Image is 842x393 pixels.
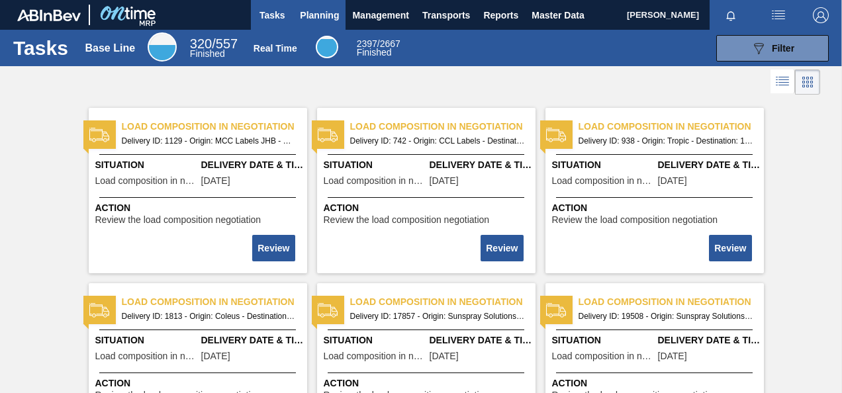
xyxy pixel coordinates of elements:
button: Review [252,235,295,261]
span: Delivery ID: 1813 - Origin: Coleus - Destination: 1SD [122,309,297,324]
span: Situation [324,333,426,347]
span: 06/02/2023, [201,351,230,361]
span: 320 [190,36,212,51]
span: Load composition in negotiation [350,120,536,134]
div: Real Time [316,36,338,58]
span: Load composition in negotiation [95,176,198,186]
div: Complete task: 2283144 [254,234,296,263]
span: Delivery ID: 1129 - Origin: MCC Labels JHB - Destination: 1SD [122,134,297,148]
span: Situation [552,158,655,172]
span: 2397 [357,38,377,49]
span: Load composition in negotiation [324,351,426,361]
span: Load composition in negotiation [552,176,655,186]
span: 03/13/2023, [658,176,687,186]
span: 08/11/2025, [430,351,459,361]
span: Load composition in negotiation [122,295,307,309]
img: Logout [813,7,829,23]
span: Management [352,7,409,23]
div: Base Line [85,42,136,54]
img: TNhmsLtSVTkK8tSr43FrP2fwEKptu5GPRR3wAAAABJRU5ErkJggg== [17,9,81,21]
span: Delivery Date & Time [430,333,532,347]
h1: Tasks [13,40,68,56]
img: status [318,300,338,320]
button: Review [709,235,751,261]
span: Delivery ID: 17857 - Origin: Sunspray Solutions - Destination: 1SB [350,309,525,324]
span: Master Data [532,7,584,23]
span: / 2667 [357,38,400,49]
img: status [318,125,338,145]
span: Action [552,201,761,215]
img: status [546,300,566,320]
span: Action [324,201,532,215]
span: Load composition in negotiation [579,120,764,134]
div: Complete task: 2283147 [710,234,753,263]
span: Action [95,201,304,215]
span: 03/31/2023, [201,176,230,186]
span: Load composition in negotiation [350,295,536,309]
span: Delivery Date & Time [658,158,761,172]
span: Filter [772,43,794,54]
span: Delivery Date & Time [201,158,304,172]
span: Action [324,376,532,390]
span: Delivery ID: 938 - Origin: Tropic - Destination: 1SD [579,134,753,148]
div: List Vision [771,69,795,95]
span: Review the load composition negotiation [324,215,490,225]
span: Delivery Date & Time [430,158,532,172]
div: Card Vision [795,69,820,95]
span: Planning [300,7,339,23]
span: Load composition in negotiation [122,120,307,134]
span: Review the load composition negotiation [95,215,261,225]
div: Base Line [190,38,238,58]
span: Load composition in negotiation [324,176,426,186]
img: status [546,125,566,145]
div: Real Time [254,43,297,54]
div: Complete task: 2283145 [482,234,524,263]
span: Situation [95,158,198,172]
img: status [89,300,109,320]
span: Action [552,376,761,390]
span: 01/27/2023, [430,176,459,186]
div: Base Line [148,32,177,62]
button: Review [481,235,523,261]
span: / 557 [190,36,238,51]
span: Load composition in negotiation [579,295,764,309]
span: Delivery Date & Time [658,333,761,347]
span: Delivery ID: 742 - Origin: CCL Labels - Destination: 1SD [350,134,525,148]
span: Reports [483,7,518,23]
span: Action [95,376,304,390]
span: Situation [552,333,655,347]
span: Load composition in negotiation [95,351,198,361]
span: Finished [357,47,392,58]
button: Notifications [710,6,752,24]
span: Situation [95,333,198,347]
span: 10/16/2025, [658,351,687,361]
img: status [89,125,109,145]
span: Delivery Date & Time [201,333,304,347]
span: Transports [422,7,470,23]
span: Situation [324,158,426,172]
div: Real Time [357,40,400,57]
span: Review the load composition negotiation [552,215,718,225]
button: Filter [716,35,829,62]
span: Finished [190,48,225,59]
span: Delivery ID: 19508 - Origin: Sunspray Solutions - Destination: 1SB [579,309,753,324]
img: userActions [771,7,786,23]
span: Load composition in negotiation [552,351,655,361]
span: Tasks [257,7,287,23]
